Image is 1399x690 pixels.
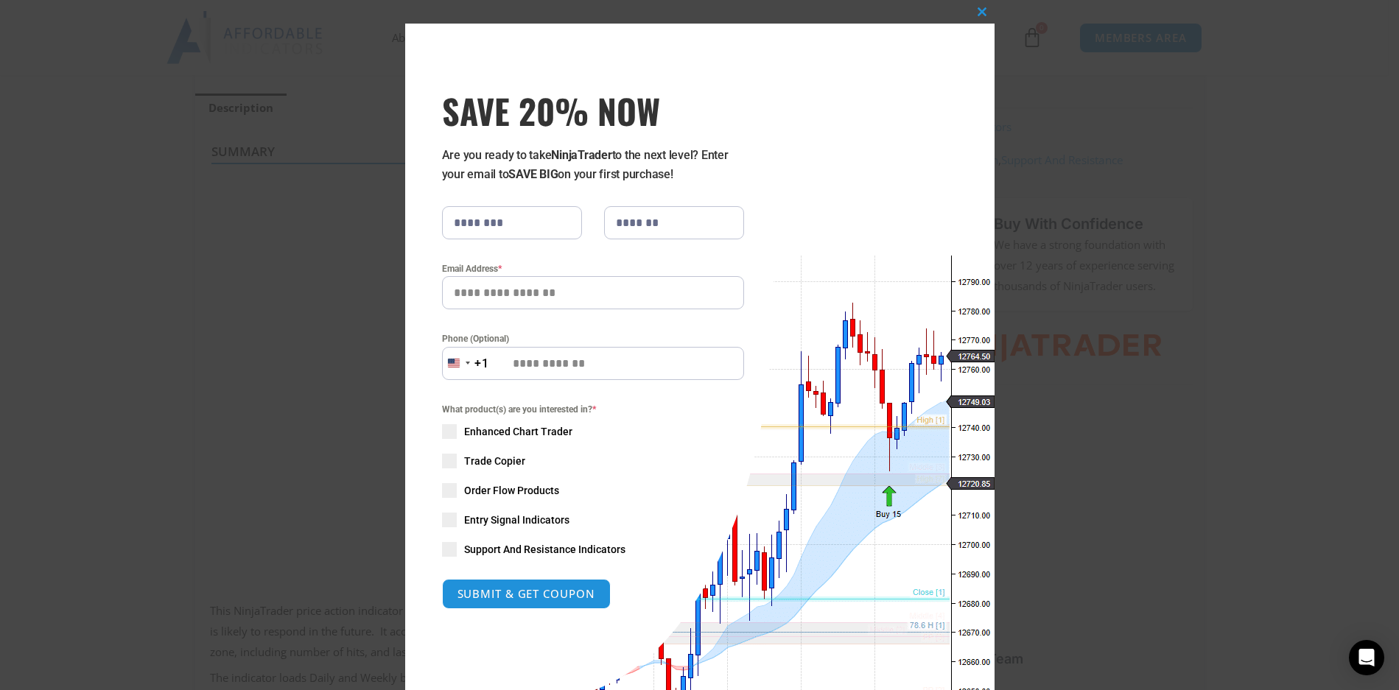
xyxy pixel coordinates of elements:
span: Order Flow Products [464,483,559,498]
p: Are you ready to take to the next level? Enter your email to on your first purchase! [442,146,744,184]
label: Email Address [442,261,744,276]
span: Enhanced Chart Trader [464,424,572,439]
span: Support And Resistance Indicators [464,542,625,557]
div: +1 [474,354,489,373]
label: Enhanced Chart Trader [442,424,744,439]
span: Trade Copier [464,454,525,468]
span: SAVE 20% NOW [442,90,744,131]
button: SUBMIT & GET COUPON [442,579,611,609]
strong: SAVE BIG [508,167,558,181]
label: Entry Signal Indicators [442,513,744,527]
label: Trade Copier [442,454,744,468]
label: Order Flow Products [442,483,744,498]
button: Selected country [442,347,489,380]
span: Entry Signal Indicators [464,513,569,527]
label: Support And Resistance Indicators [442,542,744,557]
div: Open Intercom Messenger [1349,640,1384,675]
label: Phone (Optional) [442,331,744,346]
strong: NinjaTrader [551,148,611,162]
span: What product(s) are you interested in? [442,402,744,417]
